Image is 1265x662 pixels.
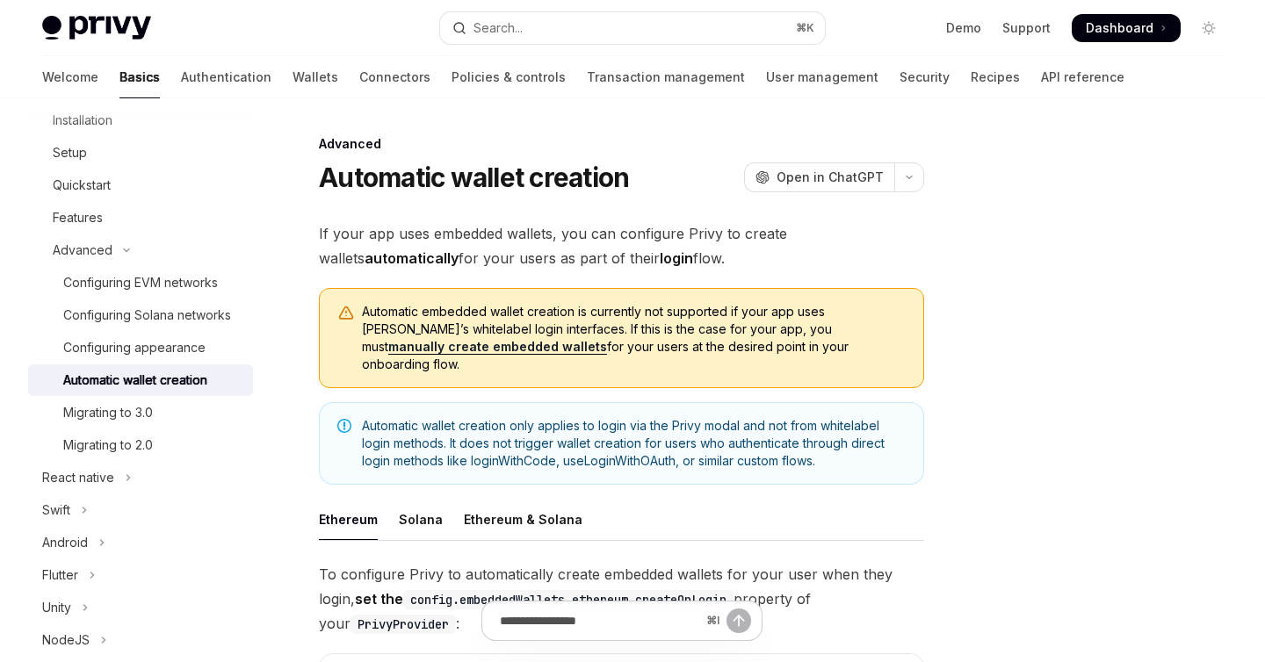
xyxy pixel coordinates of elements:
[28,234,253,266] button: Toggle Advanced section
[28,624,253,656] button: Toggle NodeJS section
[660,249,693,267] strong: login
[796,21,814,35] span: ⌘ K
[337,419,351,433] svg: Note
[119,56,160,98] a: Basics
[355,590,734,608] strong: set the
[53,207,103,228] div: Features
[500,601,699,640] input: Ask a question...
[744,162,894,192] button: Open in ChatGPT
[53,175,111,196] div: Quickstart
[28,299,253,331] a: Configuring Solana networks
[766,56,878,98] a: User management
[28,559,253,591] button: Toggle Flutter section
[63,402,153,423] div: Migrating to 3.0
[28,397,253,428] a: Migrating to 3.0
[28,332,253,363] a: Configuring appearance
[42,56,98,98] a: Welcome
[359,56,430,98] a: Connectors
[28,527,253,558] button: Toggle Android section
[388,339,607,355] a: manually create embedded wallets
[28,202,253,234] a: Features
[63,435,153,456] div: Migrating to 2.0
[971,56,1020,98] a: Recipes
[1072,14,1181,42] a: Dashboard
[42,467,114,488] div: React native
[293,56,338,98] a: Wallets
[63,305,231,326] div: Configuring Solana networks
[28,592,253,623] button: Toggle Unity section
[1041,56,1124,98] a: API reference
[181,56,271,98] a: Authentication
[464,499,582,540] div: Ethereum & Solana
[399,499,443,540] div: Solana
[42,532,88,553] div: Android
[440,12,824,44] button: Open search
[473,18,523,39] div: Search...
[319,221,924,270] span: If your app uses embedded wallets, you can configure Privy to create wallets for your users as pa...
[587,56,745,98] a: Transaction management
[28,364,253,396] a: Automatic wallet creation
[337,305,355,322] svg: Warning
[362,303,906,373] span: Automatic embedded wallet creation is currently not supported if your app uses [PERSON_NAME]’s wh...
[900,56,950,98] a: Security
[319,499,378,540] div: Ethereum
[53,142,87,163] div: Setup
[362,417,906,470] span: Automatic wallet creation only applies to login via the Privy modal and not from whitelabel login...
[777,169,884,186] span: Open in ChatGPT
[726,608,751,633] button: Send message
[42,597,71,618] div: Unity
[28,494,253,526] button: Toggle Swift section
[42,565,78,586] div: Flutter
[28,462,253,493] button: Toggle React native section
[28,267,253,299] a: Configuring EVM networks
[28,137,253,169] a: Setup
[1002,19,1051,37] a: Support
[1086,19,1153,37] span: Dashboard
[42,630,90,651] div: NodeJS
[42,500,70,521] div: Swift
[403,590,734,609] code: config.embeddedWallets.ethereum.createOnLogin
[63,272,218,293] div: Configuring EVM networks
[319,162,629,193] h1: Automatic wallet creation
[1195,14,1223,42] button: Toggle dark mode
[452,56,566,98] a: Policies & controls
[53,240,112,261] div: Advanced
[946,19,981,37] a: Demo
[28,169,253,201] a: Quickstart
[28,429,253,461] a: Migrating to 2.0
[42,16,151,40] img: light logo
[63,370,207,391] div: Automatic wallet creation
[365,249,459,267] strong: automatically
[63,337,206,358] div: Configuring appearance
[319,562,924,636] span: To configure Privy to automatically create embedded wallets for your user when they login, proper...
[319,135,924,153] div: Advanced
